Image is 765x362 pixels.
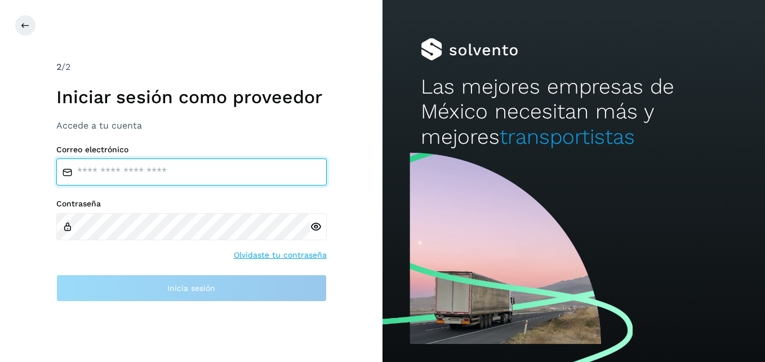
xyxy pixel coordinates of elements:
[421,74,727,149] h2: Las mejores empresas de México necesitan más y mejores
[56,145,327,154] label: Correo electrónico
[500,125,635,149] span: transportistas
[56,60,327,74] div: /2
[56,120,327,131] h3: Accede a tu cuenta
[56,86,327,108] h1: Iniciar sesión como proveedor
[167,284,215,292] span: Inicia sesión
[56,275,327,302] button: Inicia sesión
[56,199,327,209] label: Contraseña
[234,249,327,261] a: Olvidaste tu contraseña
[56,61,61,72] span: 2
